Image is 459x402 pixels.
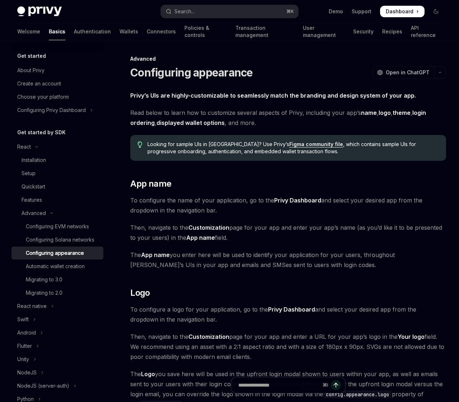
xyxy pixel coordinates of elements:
img: dark logo [17,6,62,17]
a: Wallets [120,23,138,40]
button: Open search [161,5,299,18]
a: Connectors [147,23,176,40]
span: Logo [130,287,150,299]
div: Android [17,328,36,337]
button: Toggle Configuring Privy Dashboard section [11,104,103,117]
button: Toggle Advanced section [11,207,103,220]
a: Transaction management [235,23,294,40]
div: About Privy [17,66,45,75]
strong: Privy Dashboard [274,197,321,204]
div: Choose your platform [17,93,69,101]
div: Configuring EVM networks [26,222,89,231]
button: Open in ChatGPT [373,66,434,79]
span: App name [130,178,171,190]
div: Features [22,196,42,204]
button: Toggle NodeJS (server-auth) section [11,379,103,392]
div: Migrating to 3.0 [26,275,62,284]
span: The you enter here will be used to identify your application for your users, throughout [PERSON_N... [130,250,446,270]
div: Unity [17,355,29,364]
h1: Configuring appearance [130,66,253,79]
button: Send message [331,380,341,390]
button: Toggle dark mode [430,6,442,17]
button: Toggle Flutter section [11,340,103,352]
div: Create an account [17,79,61,88]
a: Recipes [382,23,402,40]
a: Migrating to 3.0 [11,273,103,286]
div: React [17,142,31,151]
div: Setup [22,169,36,178]
span: Looking for sample UIs in [GEOGRAPHIC_DATA]? Use Privy’s , which contains sample UIs for progress... [147,141,439,155]
div: Installation [22,156,46,164]
button: Toggle Swift section [11,313,103,326]
svg: Tip [137,141,142,148]
input: Ask a question... [238,377,320,393]
a: Security [353,23,374,40]
span: To configure a logo for your application, go to the and select your desired app from the dropdown... [130,304,446,324]
div: React native [17,302,47,310]
button: Toggle NodeJS section [11,366,103,379]
a: Authentication [74,23,111,40]
a: Dashboard [380,6,425,17]
a: Demo [329,8,343,15]
a: About Privy [11,64,103,77]
a: Features [11,193,103,206]
button: Toggle Android section [11,326,103,339]
div: Migrating to 2.0 [26,289,62,297]
div: NodeJS [17,368,37,377]
strong: Customization [188,333,229,340]
a: Create an account [11,77,103,90]
button: Toggle React native section [11,300,103,313]
button: Toggle Unity section [11,353,103,366]
div: Advanced [130,55,446,62]
a: Choose your platform [11,90,103,103]
span: To configure the name of your application, go to the and select your desired app from the dropdow... [130,195,446,215]
div: Configuring Solana networks [26,235,94,244]
span: Then, navigate to the page for your app and enter your app’s name (as you’d like it to be present... [130,223,446,243]
div: Swift [17,315,29,324]
span: Then, navigate to the page for your app and enter a URL for your app’s logo in the field. We reco... [130,332,446,362]
div: Flutter [17,342,32,350]
span: Open in ChatGPT [386,69,430,76]
a: Figma community file [289,141,343,148]
a: Setup [11,167,103,180]
a: displayed wallet options [156,119,225,127]
a: Automatic wallet creation [11,260,103,273]
div: Search... [174,7,195,16]
div: Advanced [22,209,46,218]
a: User management [303,23,345,40]
div: Configuring Privy Dashboard [17,106,86,114]
a: Support [352,8,371,15]
a: Quickstart [11,180,103,193]
div: NodeJS (server-auth) [17,382,69,390]
span: Read below to learn how to customize several aspects of Privy, including your app’s , , , , , and... [130,108,446,128]
h5: Get started by SDK [17,128,66,137]
a: Installation [11,154,103,167]
a: Configuring appearance [11,247,103,260]
strong: Privy Dashboard [268,306,315,313]
strong: App name [141,251,170,258]
div: Configuring appearance [26,249,84,257]
strong: App name [186,234,215,241]
strong: Logo [141,370,155,378]
a: name [361,109,377,117]
a: Policies & controls [184,23,227,40]
a: Welcome [17,23,40,40]
strong: Customization [188,224,229,231]
a: Migrating to 2.0 [11,286,103,299]
button: Toggle React section [11,140,103,153]
a: Configuring Solana networks [11,233,103,246]
strong: Your logo [398,333,425,340]
span: ⌘ K [286,9,294,14]
a: Configuring EVM networks [11,220,103,233]
a: Basics [49,23,65,40]
div: Quickstart [22,182,45,191]
a: logo [379,109,391,117]
span: Dashboard [386,8,413,15]
div: Automatic wallet creation [26,262,85,271]
h5: Get started [17,52,46,60]
a: theme [393,109,411,117]
a: API reference [411,23,442,40]
strong: Privy’s UIs are highly-customizable to seamlessly match the branding and design system of your app. [130,92,416,99]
